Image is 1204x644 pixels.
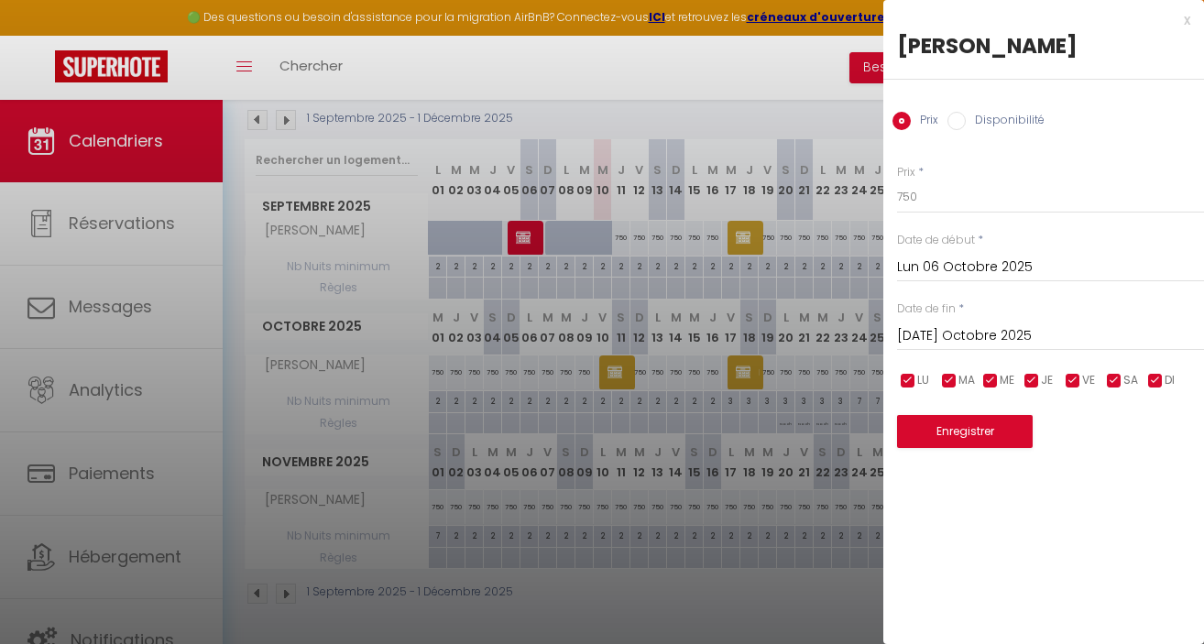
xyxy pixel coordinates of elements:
label: Date de début [897,232,975,249]
div: [PERSON_NAME] [897,31,1190,60]
span: VE [1082,372,1095,389]
button: Enregistrer [897,415,1033,448]
span: SA [1123,372,1138,389]
button: Ouvrir le widget de chat LiveChat [15,7,70,62]
span: JE [1041,372,1053,389]
span: ME [1000,372,1014,389]
label: Disponibilité [966,112,1045,132]
span: DI [1165,372,1175,389]
div: x [883,9,1190,31]
label: Date de fin [897,300,956,318]
label: Prix [897,164,915,181]
label: Prix [911,112,938,132]
span: MA [958,372,975,389]
span: LU [917,372,929,389]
